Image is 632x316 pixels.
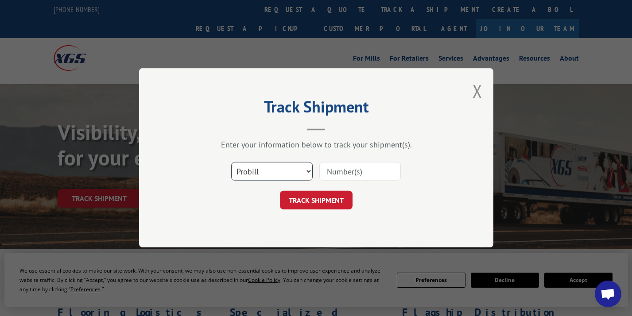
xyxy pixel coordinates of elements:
button: Close modal [473,79,482,103]
div: Open chat [595,281,621,307]
button: TRACK SHIPMENT [280,191,353,210]
h2: Track Shipment [183,100,449,117]
input: Number(s) [319,162,401,181]
div: Enter your information below to track your shipment(s). [183,140,449,150]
